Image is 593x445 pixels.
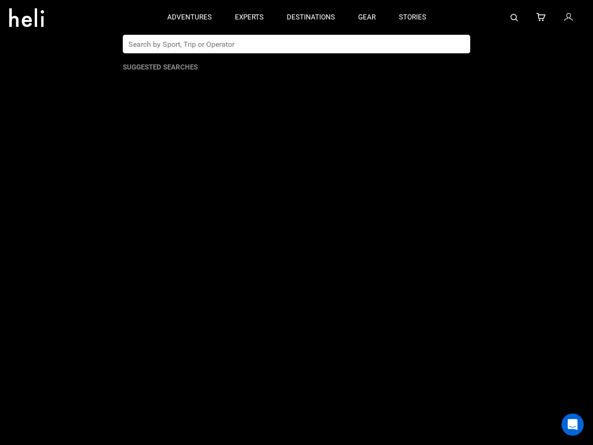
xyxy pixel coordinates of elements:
[561,413,584,436] div: Open Intercom Messenger
[511,14,518,21] img: search-bar-icon.svg
[123,35,451,53] input: Search by Sport, Trip or Operator
[123,63,470,72] p: Suggested Searches
[287,13,335,22] p: destinations
[167,13,212,22] p: adventures
[235,13,264,22] p: experts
